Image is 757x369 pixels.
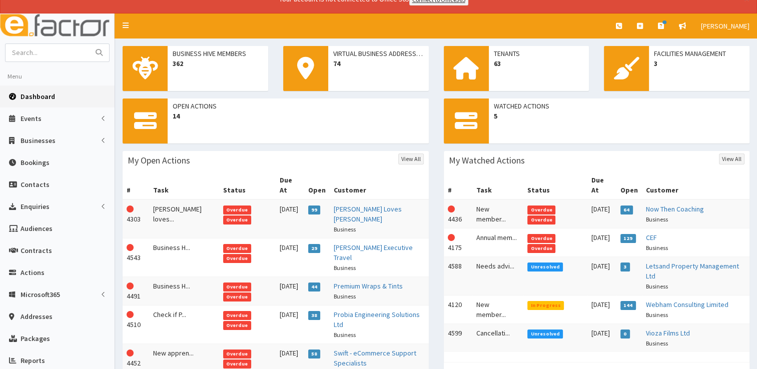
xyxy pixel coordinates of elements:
[123,238,149,276] td: 4543
[219,171,276,199] th: Status
[308,205,321,214] span: 99
[308,244,321,253] span: 29
[642,171,749,199] th: Customer
[276,305,304,343] td: [DATE]
[472,256,524,295] td: Needs advi...
[472,228,524,256] td: Annual mem...
[223,359,251,368] span: Overdue
[472,323,524,352] td: Cancellati...
[21,290,60,299] span: Microsoft365
[276,276,304,305] td: [DATE]
[527,244,555,253] span: Overdue
[620,301,636,310] span: 144
[494,48,584,58] span: Tenants
[223,349,251,358] span: Overdue
[223,311,251,320] span: Overdue
[21,114,42,123] span: Events
[149,238,219,276] td: Business H...
[21,268,45,277] span: Actions
[444,171,472,199] th: #
[523,171,587,199] th: Status
[21,136,56,145] span: Businesses
[128,156,190,165] h3: My Open Actions
[646,311,668,318] small: Business
[308,349,321,358] span: 58
[616,171,642,199] th: Open
[448,205,455,212] i: This Action is overdue!
[127,311,134,318] i: This Action is overdue!
[587,171,616,199] th: Due At
[223,321,251,330] span: Overdue
[173,101,424,111] span: Open Actions
[223,215,251,224] span: Overdue
[587,323,616,352] td: [DATE]
[620,234,636,243] span: 129
[276,199,304,238] td: [DATE]
[587,199,616,228] td: [DATE]
[6,44,90,61] input: Search...
[646,233,657,242] a: CEF
[21,312,53,321] span: Addresses
[527,301,564,310] span: In Progress
[123,305,149,343] td: 4510
[123,171,149,199] th: #
[127,349,134,356] i: This Action is overdue!
[223,205,251,214] span: Overdue
[587,228,616,256] td: [DATE]
[127,282,134,289] i: This Action is overdue!
[494,101,745,111] span: Watched Actions
[304,171,330,199] th: Open
[276,171,304,199] th: Due At
[646,339,668,347] small: Business
[472,171,524,199] th: Task
[587,256,616,295] td: [DATE]
[123,276,149,305] td: 4491
[334,348,416,367] a: Swift - eCommerce Support Specialists
[444,323,472,352] td: 4599
[21,158,50,167] span: Bookings
[620,262,630,271] span: 3
[334,225,356,233] small: Business
[646,215,668,223] small: Business
[149,199,219,238] td: [PERSON_NAME] loves...
[646,328,690,337] a: Vioza Films Ltd
[587,295,616,323] td: [DATE]
[444,295,472,323] td: 4120
[334,281,403,290] a: Premium Wraps & Tints
[334,331,356,338] small: Business
[21,356,45,365] span: Reports
[223,282,251,291] span: Overdue
[620,205,633,214] span: 64
[527,262,563,271] span: Unresolved
[127,244,134,251] i: This Action is overdue!
[21,246,52,255] span: Contracts
[21,224,53,233] span: Audiences
[693,13,757,38] a: [PERSON_NAME]
[527,215,555,224] span: Overdue
[223,244,251,253] span: Overdue
[223,292,251,301] span: Overdue
[472,295,524,323] td: New member...
[719,153,744,164] a: View All
[21,202,50,211] span: Enquiries
[646,204,704,213] a: Now Then Coaching
[472,199,524,228] td: New member...
[333,48,424,58] span: Virtual Business Addresses
[334,264,356,271] small: Business
[646,282,668,290] small: Business
[646,300,728,309] a: Webham Consulting Limited
[449,156,525,165] h3: My Watched Actions
[123,199,149,238] td: 4303
[334,204,402,223] a: [PERSON_NAME] Loves [PERSON_NAME]
[173,111,424,121] span: 14
[527,205,555,214] span: Overdue
[527,329,563,338] span: Unresolved
[308,282,321,291] span: 44
[701,21,749,30] span: [PERSON_NAME]
[654,48,744,58] span: Facilities Management
[149,276,219,305] td: Business H...
[494,111,745,121] span: 5
[444,256,472,295] td: 4588
[173,48,263,58] span: Business Hive Members
[308,311,321,320] span: 38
